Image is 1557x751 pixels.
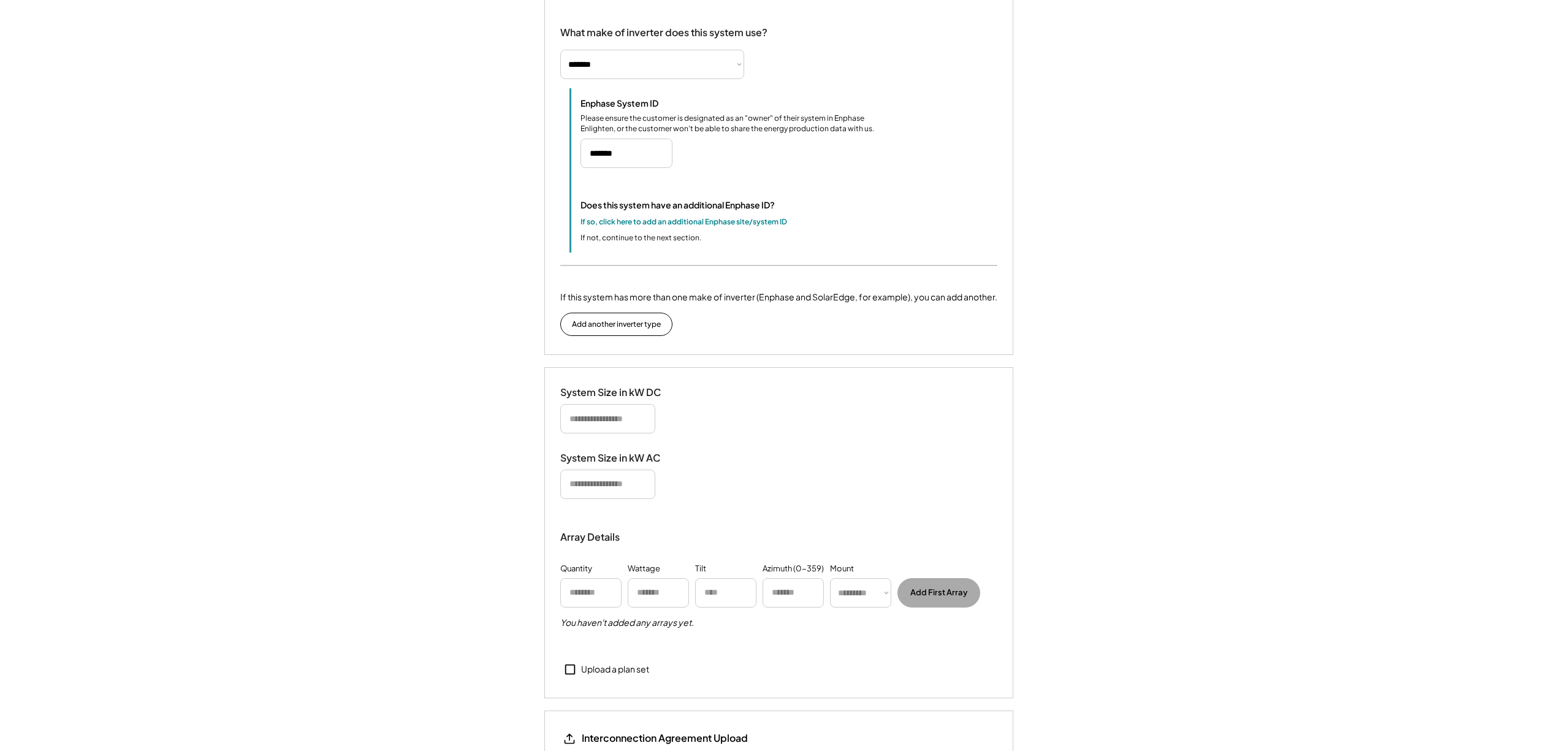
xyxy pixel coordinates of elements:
[581,663,649,676] div: Upload a plan set
[560,617,694,629] h5: You haven't added any arrays yet.
[581,199,775,212] div: Does this system have an additional Enphase ID?
[581,232,701,243] div: If not, continue to the next section.
[582,731,748,745] div: Interconnection Agreement Upload
[560,14,767,42] div: What make of inverter does this system use?
[581,113,887,134] div: Please ensure the customer is designated as an "owner" of their system in Enphase Enlighten, or t...
[830,563,854,575] div: Mount
[581,97,703,109] div: Enphase System ID
[581,216,787,227] div: If so, click here to add an additional Enphase site/system ID
[560,291,997,303] div: If this system has more than one make of inverter (Enphase and SolarEdge, for example), you can a...
[695,563,706,575] div: Tilt
[560,530,622,544] div: Array Details
[763,563,824,575] div: Azimuth (0-359)
[628,563,660,575] div: Wattage
[560,386,683,399] div: System Size in kW DC
[897,578,980,608] button: Add First Array
[560,452,683,465] div: System Size in kW AC
[560,313,672,336] button: Add another inverter type
[560,563,592,575] div: Quantity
